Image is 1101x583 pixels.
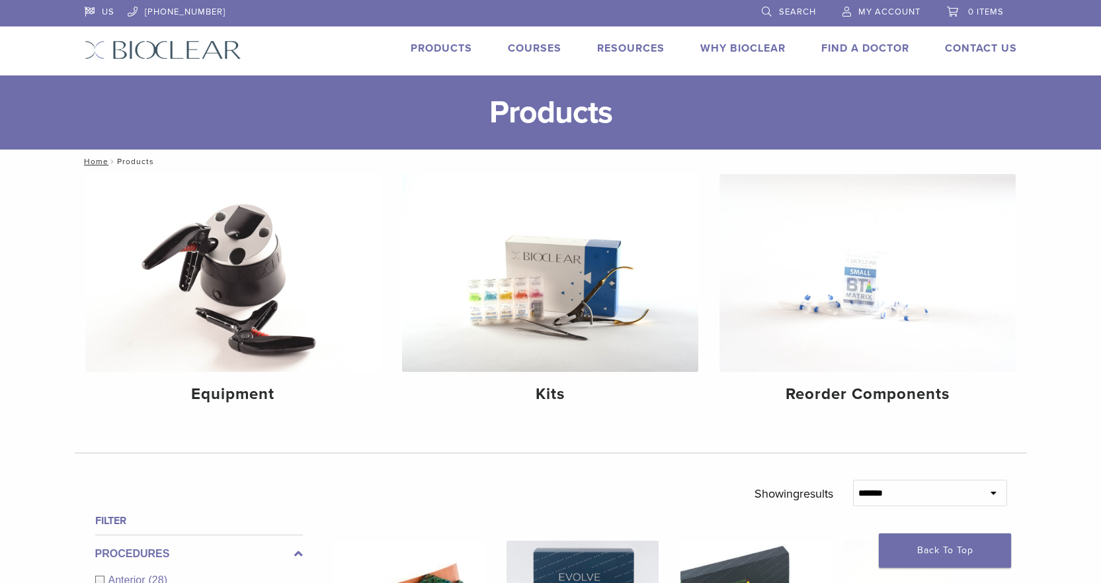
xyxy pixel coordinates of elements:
a: Find A Doctor [821,42,909,55]
p: Showing results [754,480,833,508]
span: My Account [858,7,920,17]
img: Equipment [85,174,382,372]
a: Why Bioclear [700,42,786,55]
label: Procedures [95,546,303,562]
a: Reorder Components [719,174,1016,415]
a: Equipment [85,174,382,415]
span: Search [779,7,816,17]
span: 0 items [968,7,1004,17]
a: Contact Us [945,42,1017,55]
img: Bioclear [85,40,241,60]
span: / [108,158,117,165]
a: Courses [508,42,561,55]
h4: Kits [413,382,688,406]
a: Kits [402,174,698,415]
a: Home [80,157,108,166]
a: Products [411,42,472,55]
nav: Products [75,150,1027,173]
a: Resources [597,42,665,55]
img: Reorder Components [719,174,1016,372]
h4: Equipment [96,382,371,406]
h4: Filter [95,513,303,529]
img: Kits [402,174,698,372]
h4: Reorder Components [730,382,1005,406]
a: Back To Top [879,533,1011,568]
